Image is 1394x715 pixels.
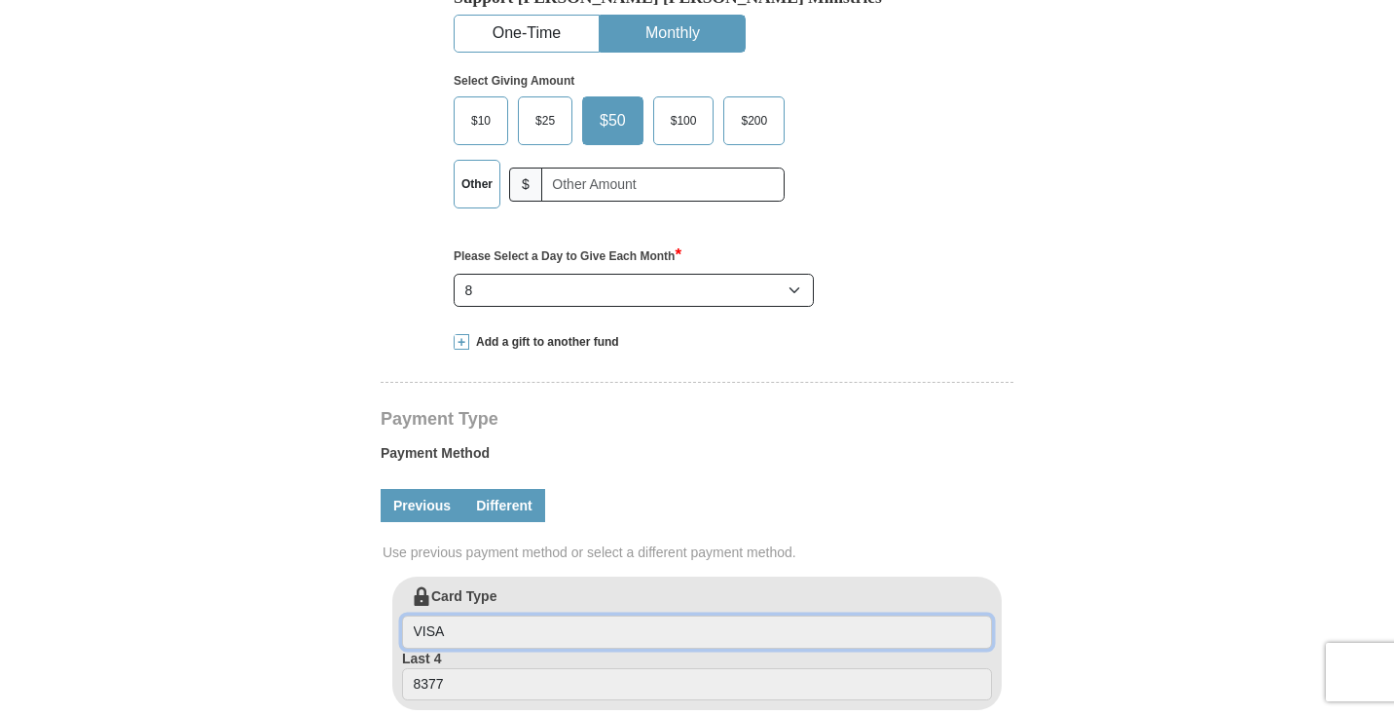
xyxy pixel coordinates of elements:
[402,649,992,701] label: Last 4
[402,586,992,649] label: Card Type
[590,106,636,135] span: $50
[381,443,1013,472] label: Payment Method
[731,106,777,135] span: $200
[455,16,599,52] button: One-Time
[469,334,619,351] span: Add a gift to another fund
[381,489,463,522] a: Previous
[455,161,499,207] label: Other
[402,668,992,701] input: Last 4
[454,249,681,263] strong: Please Select a Day to Give Each Month
[383,543,1015,562] span: Use previous payment method or select a different payment method.
[402,616,992,649] input: Card Type
[454,74,574,88] strong: Select Giving Amount
[661,106,707,135] span: $100
[526,106,565,135] span: $25
[461,106,500,135] span: $10
[509,168,542,202] span: $
[381,411,1013,427] h4: Payment Type
[541,168,785,202] input: Other Amount
[463,489,545,522] a: Different
[601,16,745,52] button: Monthly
